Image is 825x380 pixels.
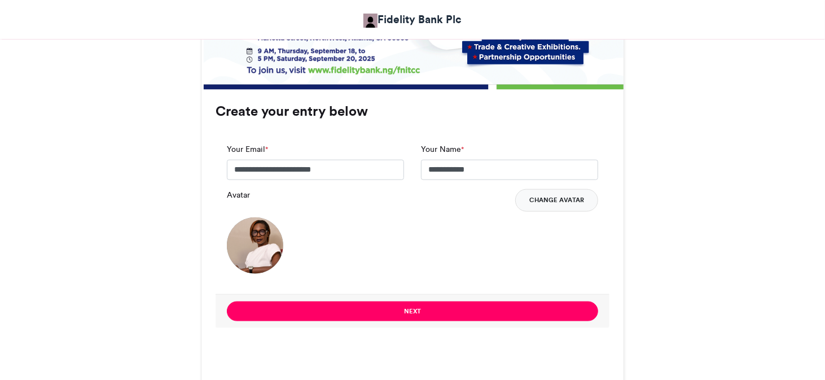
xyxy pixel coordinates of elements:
img: 1755849876.632-b2dcae4267c1926e4edbba7f5065fdc4d8f11412.png [227,217,283,274]
label: Your Name [421,143,464,155]
button: Change Avatar [515,189,598,212]
h3: Create your entry below [216,104,609,118]
label: Your Email [227,143,268,155]
img: Fidelity Bank [363,14,378,28]
a: Fidelity Bank Plc [363,11,462,28]
button: Next [227,302,598,321]
label: Avatar [227,189,250,201]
